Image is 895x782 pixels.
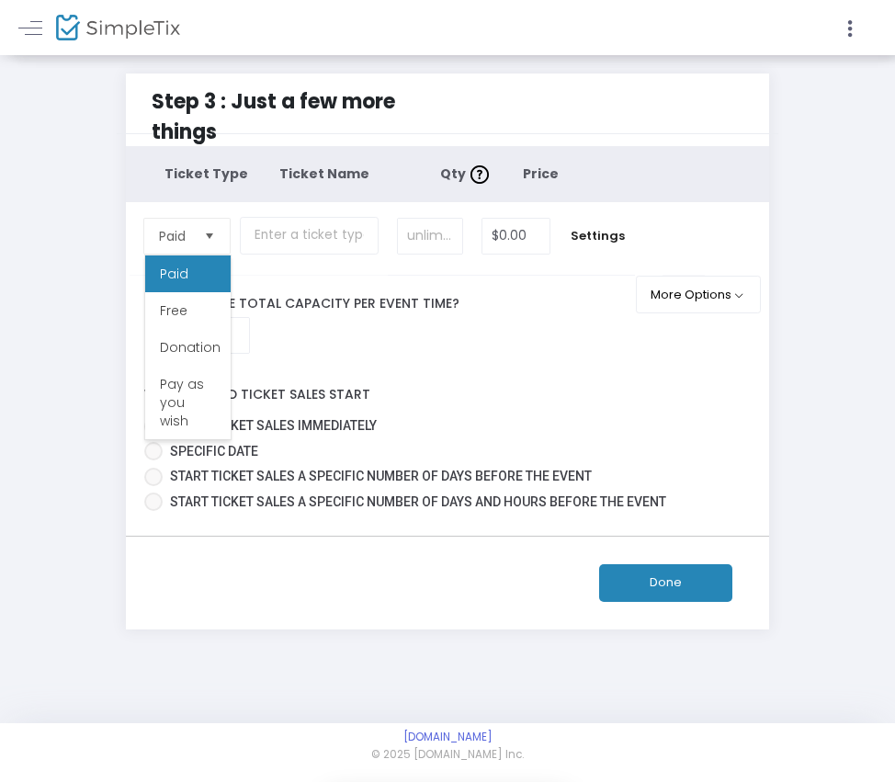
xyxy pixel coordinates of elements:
span: Price [523,164,559,183]
button: Select [197,219,222,254]
span: Qty [440,164,493,183]
span: Settings [569,227,626,245]
a: [DOMAIN_NAME] [403,730,493,744]
span: Pay as you wish [160,375,216,430]
label: When should ticket sales start [144,385,370,404]
input: Price [482,219,549,254]
button: More Options [636,276,762,313]
span: Start ticket sales a specific number of days before the event [170,469,592,483]
span: Start ticket sales a specific number of days and hours before the event [170,494,666,509]
span: © 2025 [DOMAIN_NAME] Inc. [371,747,524,764]
input: Enter a ticket type name. e.g. General Admission [240,217,379,255]
span: Paid [159,227,189,245]
span: Specific Date [170,444,258,459]
input: unlimited [398,219,463,254]
span: Ticket Type [164,164,248,183]
span: Donation [160,338,221,357]
span: Start ticket sales immediately [170,418,377,433]
span: Free [160,301,187,320]
div: Step 3 : Just a few more things [143,86,447,147]
span: Ticket Name [279,164,369,183]
span: Paid [160,265,188,283]
label: What is the total capacity per event time? [140,294,635,313]
button: Done [599,564,732,602]
img: question-mark [470,165,489,184]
